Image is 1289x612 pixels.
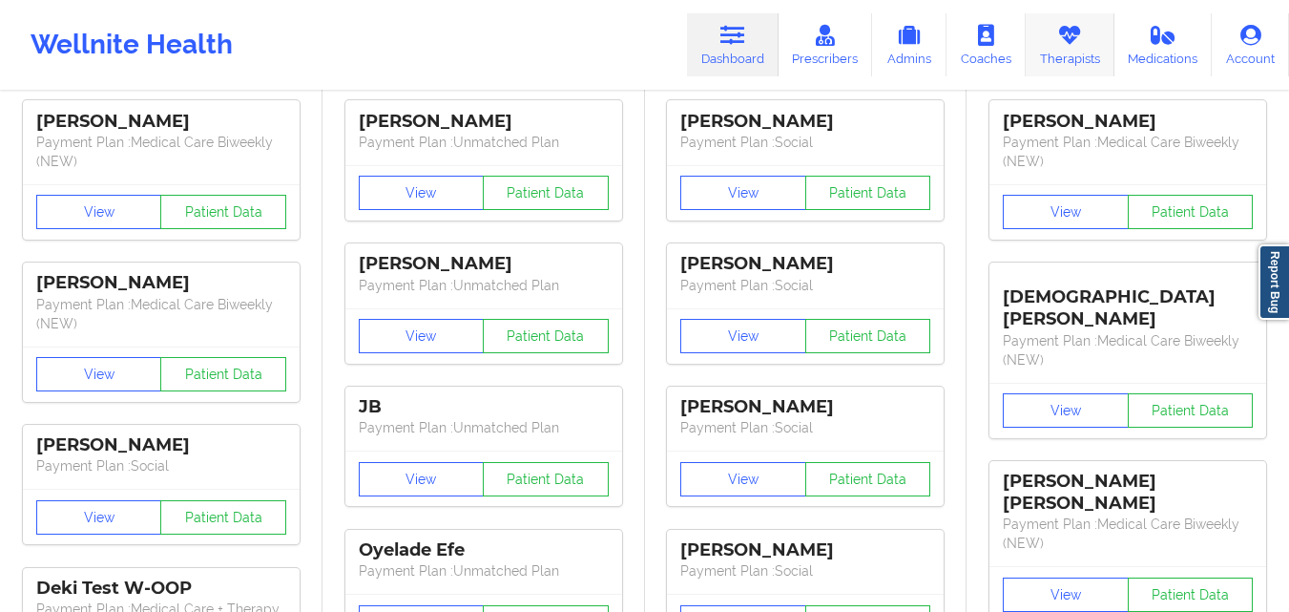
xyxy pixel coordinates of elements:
[359,561,609,580] p: Payment Plan : Unmatched Plan
[680,133,930,152] p: Payment Plan : Social
[1003,578,1129,612] button: View
[160,195,286,229] button: Patient Data
[359,396,609,418] div: JB
[1003,515,1253,553] p: Payment Plan : Medical Care Biweekly (NEW)
[1003,111,1253,133] div: [PERSON_NAME]
[36,111,286,133] div: [PERSON_NAME]
[483,319,609,353] button: Patient Data
[1026,13,1114,76] a: Therapists
[680,111,930,133] div: [PERSON_NAME]
[359,176,485,210] button: View
[359,319,485,353] button: View
[779,13,873,76] a: Prescribers
[36,295,286,333] p: Payment Plan : Medical Care Biweekly (NEW)
[359,418,609,437] p: Payment Plan : Unmatched Plan
[1212,13,1289,76] a: Account
[1114,13,1213,76] a: Medications
[36,195,162,229] button: View
[1003,471,1253,515] div: [PERSON_NAME] [PERSON_NAME]
[680,276,930,295] p: Payment Plan : Social
[359,276,609,295] p: Payment Plan : Unmatched Plan
[680,319,806,353] button: View
[36,272,286,294] div: [PERSON_NAME]
[680,462,806,496] button: View
[805,319,931,353] button: Patient Data
[805,462,931,496] button: Patient Data
[1003,195,1129,229] button: View
[946,13,1026,76] a: Coaches
[359,539,609,561] div: Oyelade Efe
[359,253,609,275] div: [PERSON_NAME]
[872,13,946,76] a: Admins
[359,462,485,496] button: View
[1128,578,1254,612] button: Patient Data
[36,133,286,171] p: Payment Plan : Medical Care Biweekly (NEW)
[1003,393,1129,428] button: View
[36,357,162,391] button: View
[687,13,779,76] a: Dashboard
[680,253,930,275] div: [PERSON_NAME]
[680,561,930,580] p: Payment Plan : Social
[359,133,609,152] p: Payment Plan : Unmatched Plan
[160,500,286,535] button: Patient Data
[36,456,286,475] p: Payment Plan : Social
[359,111,609,133] div: [PERSON_NAME]
[483,462,609,496] button: Patient Data
[36,578,286,600] div: Deki Test W-OOP
[1258,244,1289,320] a: Report Bug
[1003,133,1253,171] p: Payment Plan : Medical Care Biweekly (NEW)
[680,396,930,418] div: [PERSON_NAME]
[483,176,609,210] button: Patient Data
[680,176,806,210] button: View
[680,418,930,437] p: Payment Plan : Social
[1003,331,1253,369] p: Payment Plan : Medical Care Biweekly (NEW)
[1128,393,1254,428] button: Patient Data
[36,434,286,456] div: [PERSON_NAME]
[160,357,286,391] button: Patient Data
[1128,195,1254,229] button: Patient Data
[680,539,930,561] div: [PERSON_NAME]
[1003,272,1253,330] div: [DEMOGRAPHIC_DATA][PERSON_NAME]
[805,176,931,210] button: Patient Data
[36,500,162,535] button: View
